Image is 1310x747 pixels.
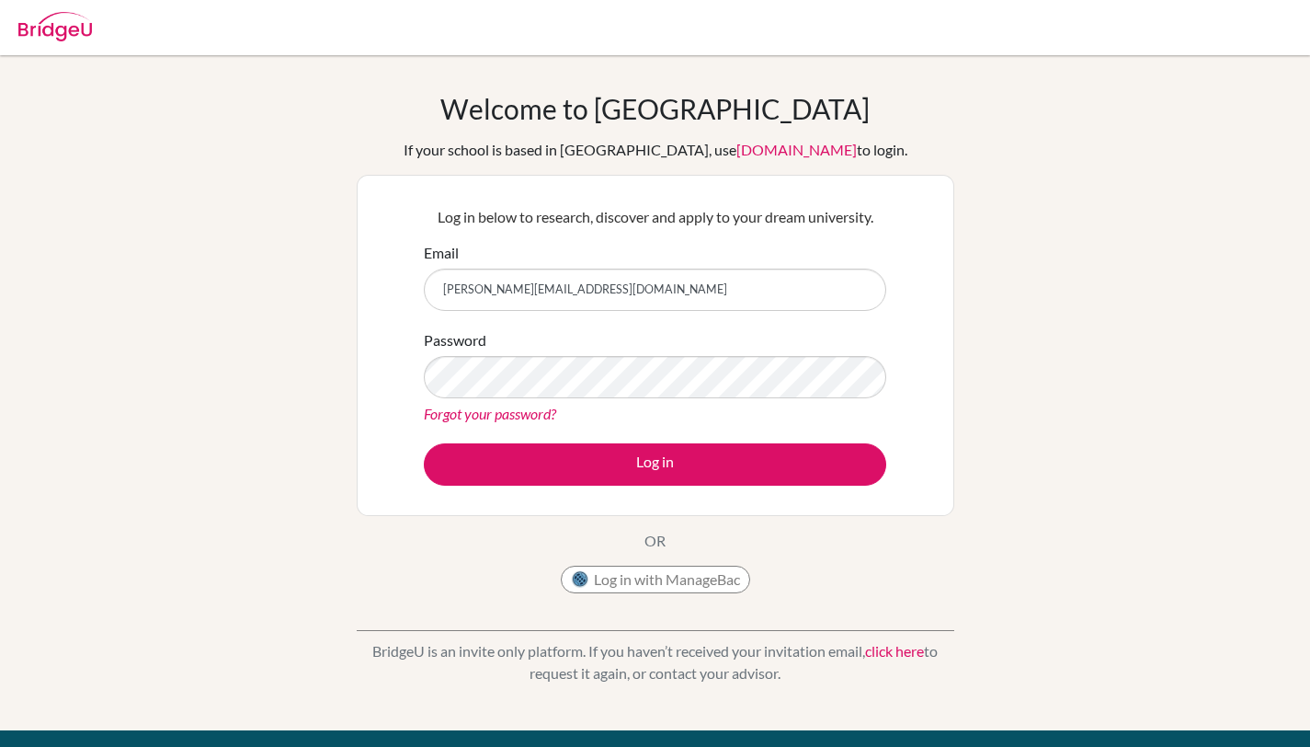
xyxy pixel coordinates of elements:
[424,405,556,422] a: Forgot your password?
[424,242,459,264] label: Email
[865,642,924,660] a: click here
[440,92,870,125] h1: Welcome to [GEOGRAPHIC_DATA]
[404,139,907,161] div: If your school is based in [GEOGRAPHIC_DATA], use to login.
[736,141,857,158] a: [DOMAIN_NAME]
[644,530,666,552] p: OR
[424,443,886,486] button: Log in
[424,206,886,228] p: Log in below to research, discover and apply to your dream university.
[18,12,92,41] img: Bridge-U
[424,329,486,351] label: Password
[357,640,954,684] p: BridgeU is an invite only platform. If you haven’t received your invitation email, to request it ...
[561,566,750,593] button: Log in with ManageBac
